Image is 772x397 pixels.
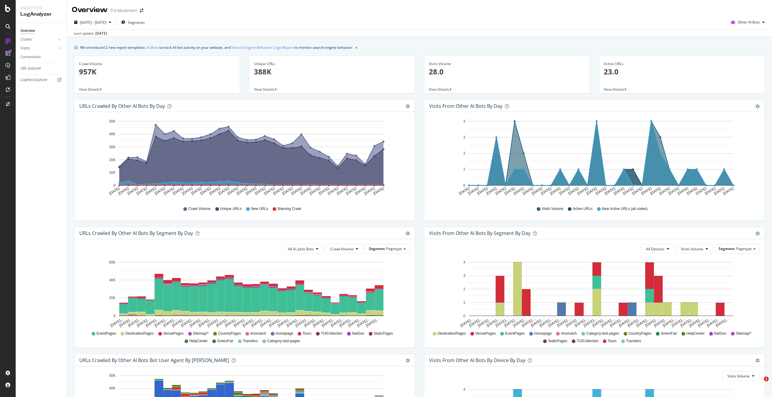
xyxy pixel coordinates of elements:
[220,206,242,211] span: Unique URLs
[21,5,62,11] div: Analytics
[140,8,143,13] div: arrow-right-arrow-left
[429,357,525,363] div: Visits From Other AI Bots By Device By Day
[227,186,239,196] text: [DATE]
[108,186,120,196] text: [DATE]
[738,20,760,25] span: Other AI Bots
[604,87,624,92] span: View Details
[145,186,157,196] text: [DATE]
[429,67,585,77] p: 28.0
[406,358,410,363] div: gear
[79,103,165,109] div: URLs Crawled by Other AI Bots by day
[714,331,726,336] span: NatGeo
[300,186,312,196] text: [DATE]
[251,206,268,211] span: New URLs
[704,186,716,196] text: [DATE]
[189,339,208,344] span: HelpCenter
[650,186,662,196] text: [DATE]
[659,186,671,196] text: [DATE]
[199,186,211,196] text: [DATE]
[686,331,705,336] span: HelpCenter
[95,31,107,36] div: [DATE]
[79,357,229,363] div: URLs Crawled by Other AI Bots bot User Agent By [PERSON_NAME]
[369,246,385,251] span: Segment
[463,287,465,291] text: 2
[463,314,465,318] text: 0
[548,339,567,344] span: StaticPages
[495,186,507,196] text: [DATE]
[363,186,375,196] text: [DATE]
[254,61,410,67] div: Unique URLs
[661,331,677,336] span: GreenFair
[21,36,56,43] a: Crawls
[318,186,330,196] text: [DATE]
[354,186,366,196] text: [DATE]
[96,331,116,336] span: EventPages
[21,65,62,72] a: URL Explorer
[613,186,625,196] text: [DATE]
[463,151,465,155] text: 2
[438,331,466,336] span: DestinationPages
[74,31,107,36] div: Last update
[79,117,410,201] div: A chart.
[309,186,321,196] text: [DATE]
[172,186,184,196] text: [DATE]
[118,186,130,196] text: [DATE]
[74,44,765,51] div: info banner
[218,186,230,196] text: [DATE]
[522,186,534,196] text: [DATE]
[336,186,348,196] text: [DATE]
[736,331,751,336] span: Sitemap/*
[243,339,258,344] span: Transfers
[218,331,241,336] span: CountryPages
[110,8,137,14] div: TUI Musement
[751,377,766,391] iframe: Intercom live chat
[193,331,209,336] span: Sitemap/*
[113,314,115,318] text: 0
[463,260,465,264] text: 4
[713,186,725,196] text: [DATE]
[626,339,641,344] span: Transfers
[668,186,680,196] text: [DATE]
[406,104,410,108] div: gear
[475,331,496,336] span: VenuePages
[604,61,760,67] div: Active URLs
[719,246,735,251] span: Segment
[595,186,607,196] text: [DATE]
[72,5,108,15] div: Overview
[354,43,359,52] button: close banner
[534,331,552,336] span: Homepage
[374,331,393,336] span: StaticPages
[406,231,410,236] div: gear
[254,186,266,196] text: [DATE]
[727,374,750,379] span: Visits Volume
[190,186,202,196] text: [DATE]
[263,186,275,196] text: [DATE]
[531,186,543,196] text: [DATE]
[80,44,353,51] div: We introduced 2 new report templates: to track AI bot activity on your website, and to monitor se...
[641,244,674,254] button: All Devices
[79,67,235,77] p: 957K
[21,45,30,52] div: Visits
[113,183,115,188] text: 0
[127,186,139,196] text: [DATE]
[429,61,585,67] div: Visits Volume
[79,230,193,236] div: URLs Crawled by Other AI Bots By Segment By Day
[80,20,106,25] span: [DATE] - [DATE]
[676,244,713,254] button: Visits Volume
[622,186,634,196] text: [DATE]
[686,186,698,196] text: [DATE]
[628,331,651,336] span: CountryPages
[722,186,734,196] text: [DATE]
[604,67,760,77] p: 23.0
[463,167,465,172] text: 1
[429,87,449,92] span: View Details
[352,331,364,336] span: NatGeo
[631,186,643,196] text: [DATE]
[577,186,589,196] text: [DATE]
[276,331,293,336] span: Homepage
[677,186,689,196] text: [DATE]
[542,206,563,211] span: Visits Volume
[558,186,571,196] text: [DATE]
[330,246,353,252] span: Crawl Volume
[681,246,703,252] span: Visits Volume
